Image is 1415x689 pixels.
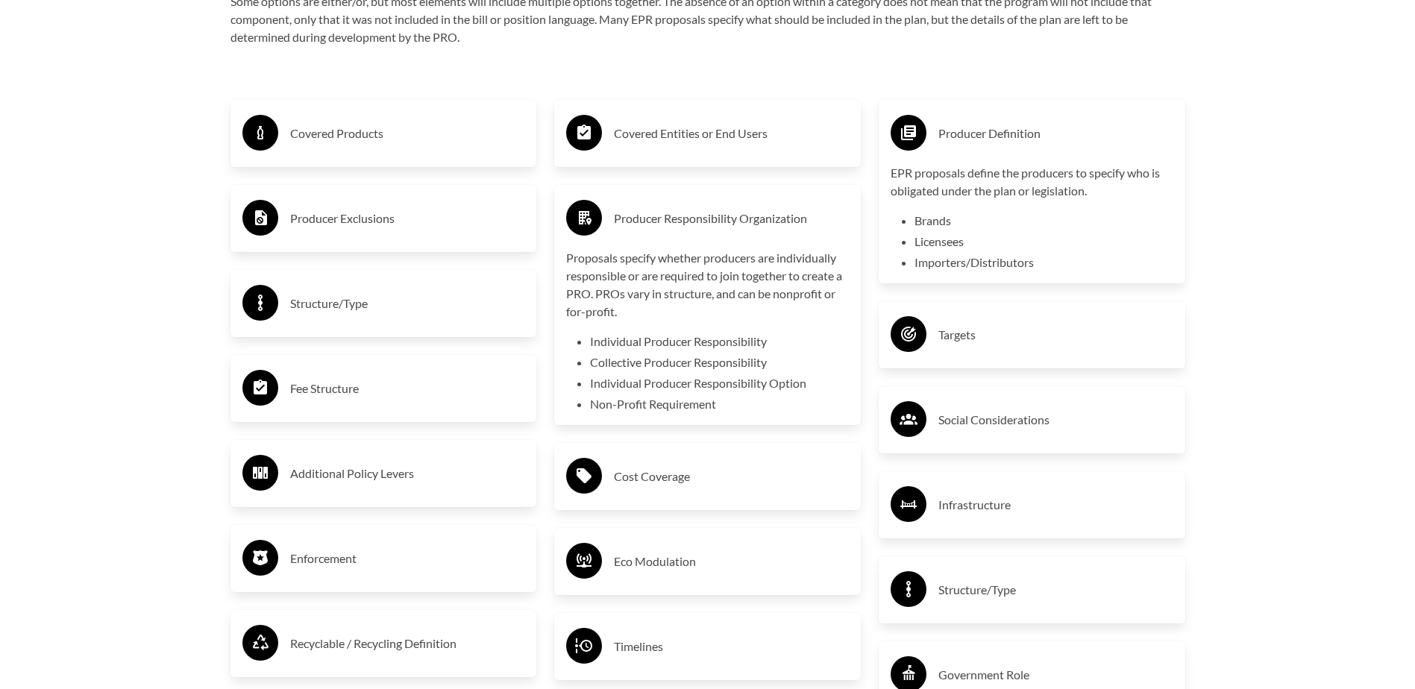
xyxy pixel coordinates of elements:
[914,212,1173,230] li: Brands
[590,395,849,413] li: Non-Profit Requirement
[590,353,849,371] li: Collective Producer Responsibility
[938,122,1173,145] h3: Producer Definition
[290,462,525,485] h3: Additional Policy Levers
[938,493,1173,517] h3: Infrastructure
[914,254,1173,271] li: Importers/Distributors
[590,374,849,392] li: Individual Producer Responsibility Option
[290,377,525,400] h3: Fee Structure
[566,249,849,321] p: Proposals specify whether producers are individually responsible or are required to join together...
[938,578,1173,602] h3: Structure/Type
[614,635,849,658] h3: Timelines
[290,547,525,570] h3: Enforcement
[914,233,1173,251] li: Licensees
[290,632,525,655] h3: Recyclable / Recycling Definition
[614,122,849,145] h3: Covered Entities or End Users
[938,408,1173,432] h3: Social Considerations
[891,164,1173,200] p: EPR proposals define the producers to specify who is obligated under the plan or legislation.
[614,207,849,230] h3: Producer Responsibility Organization
[614,465,849,488] h3: Cost Coverage
[290,207,525,230] h3: Producer Exclusions
[614,550,849,573] h3: Eco Modulation
[590,333,849,350] li: Individual Producer Responsibility
[290,292,525,315] h3: Structure/Type
[938,323,1173,347] h3: Targets
[290,122,525,145] h3: Covered Products
[938,663,1173,687] h3: Government Role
